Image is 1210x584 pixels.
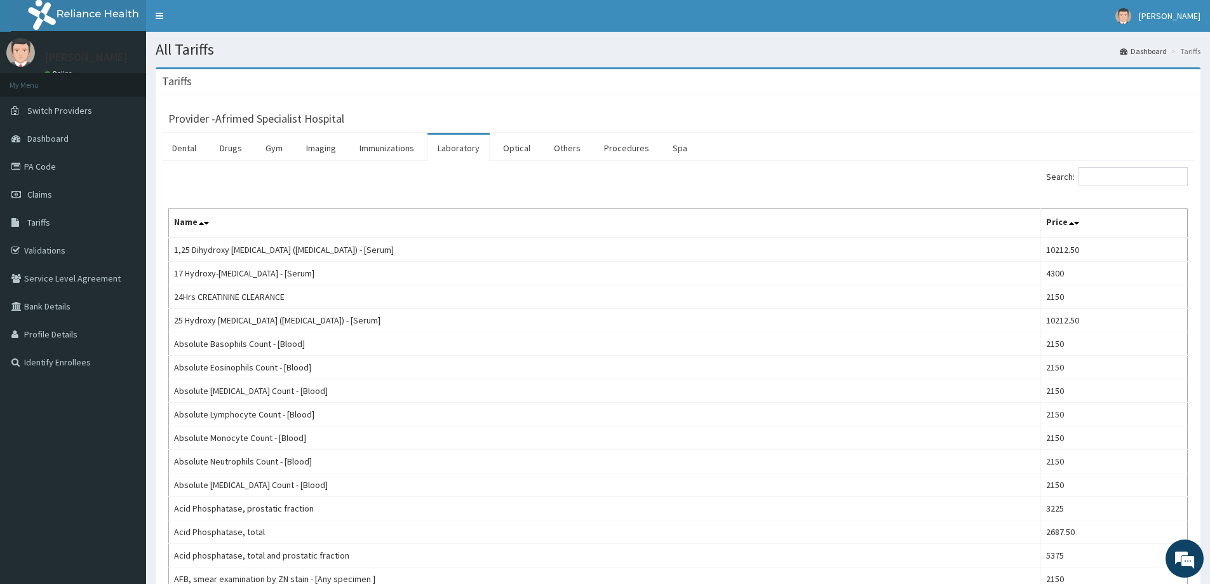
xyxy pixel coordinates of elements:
[544,135,591,161] a: Others
[1139,10,1200,22] span: [PERSON_NAME]
[27,189,52,200] span: Claims
[1040,544,1187,567] td: 5375
[169,544,1041,567] td: Acid phosphatase, total and prostatic fraction
[1040,356,1187,379] td: 2150
[594,135,659,161] a: Procedures
[1040,497,1187,520] td: 3225
[169,285,1041,309] td: 24Hrs CREATININE CLEARANCE
[27,217,50,228] span: Tariffs
[27,105,92,116] span: Switch Providers
[1040,426,1187,450] td: 2150
[349,135,424,161] a: Immunizations
[168,113,344,125] h3: Provider - Afrimed Specialist Hospital
[169,426,1041,450] td: Absolute Monocyte Count - [Blood]
[44,51,128,63] p: [PERSON_NAME]
[162,76,192,87] h3: Tariffs
[1040,309,1187,332] td: 10212.50
[169,238,1041,262] td: 1,25 Dihydroxy [MEDICAL_DATA] ([MEDICAL_DATA]) - [Serum]
[1079,167,1188,186] input: Search:
[1040,285,1187,309] td: 2150
[156,41,1200,58] h1: All Tariffs
[493,135,541,161] a: Optical
[169,520,1041,544] td: Acid Phosphatase, total
[1115,8,1131,24] img: User Image
[1040,450,1187,473] td: 2150
[169,497,1041,520] td: Acid Phosphatase, prostatic fraction
[1046,167,1188,186] label: Search:
[1040,238,1187,262] td: 10212.50
[662,135,697,161] a: Spa
[27,133,69,144] span: Dashboard
[210,135,252,161] a: Drugs
[1040,379,1187,403] td: 2150
[1168,46,1200,57] li: Tariffs
[169,209,1041,238] th: Name
[169,403,1041,426] td: Absolute Lymphocyte Count - [Blood]
[169,379,1041,403] td: Absolute [MEDICAL_DATA] Count - [Blood]
[169,309,1041,332] td: 25 Hydroxy [MEDICAL_DATA] ([MEDICAL_DATA]) - [Serum]
[296,135,346,161] a: Imaging
[169,473,1041,497] td: Absolute [MEDICAL_DATA] Count - [Blood]
[1120,46,1167,57] a: Dashboard
[169,450,1041,473] td: Absolute Neutrophils Count - [Blood]
[1040,473,1187,497] td: 2150
[1040,520,1187,544] td: 2687.50
[44,69,75,78] a: Online
[1040,262,1187,285] td: 4300
[169,262,1041,285] td: 17 Hydroxy-[MEDICAL_DATA] - [Serum]
[1040,209,1187,238] th: Price
[162,135,206,161] a: Dental
[255,135,293,161] a: Gym
[6,38,35,67] img: User Image
[1040,403,1187,426] td: 2150
[169,332,1041,356] td: Absolute Basophils Count - [Blood]
[1040,332,1187,356] td: 2150
[169,356,1041,379] td: Absolute Eosinophils Count - [Blood]
[427,135,490,161] a: Laboratory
